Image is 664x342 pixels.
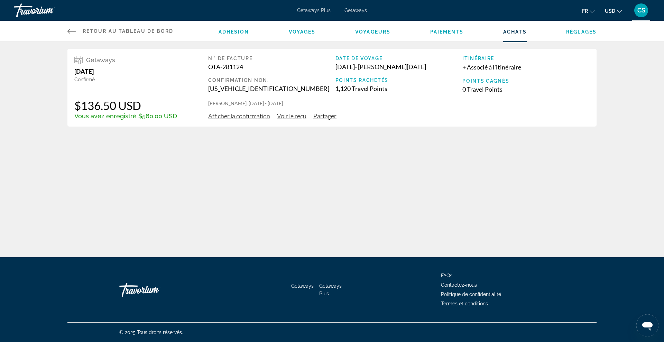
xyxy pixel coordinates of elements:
button: User Menu [632,3,650,18]
span: fr [582,8,588,14]
div: Points gagnés [462,78,590,84]
span: Getaways [86,56,115,64]
a: Getaways Plus [319,283,342,296]
button: Change currency [605,6,622,16]
a: Contactez-nous [441,282,477,288]
div: N ° de facture [208,56,335,61]
button: Change language [582,6,594,16]
span: CS [637,7,645,14]
a: Voyages [289,29,316,35]
a: Getaways [344,8,367,13]
div: Vous avez enregistré $560.00 USD [74,112,177,120]
div: Date de voyage [335,56,463,61]
a: Réglages [566,29,597,35]
span: © 2025 Tous droits réservés. [119,330,183,335]
span: Partager [313,112,336,120]
a: Achats [503,29,527,35]
button: + Associé à l'itinéraire [462,63,521,71]
span: Voir le reçu [277,112,306,120]
div: [DATE] - [PERSON_NAME][DATE] [335,63,463,71]
a: Getaways Plus [297,8,331,13]
a: Politique de confidentialité [441,292,501,297]
div: [US_VEHICLE_IDENTIFICATION_NUMBER] [208,85,335,92]
a: Paiements [430,29,464,35]
span: Retour au tableau de bord [83,28,174,34]
a: Retour au tableau de bord [67,21,174,41]
div: OTA-281124 [208,63,335,71]
a: Go Home [119,279,188,300]
a: Getaways [291,283,314,289]
iframe: Bouton de lancement de la fenêtre de messagerie [636,314,658,336]
div: Itinéraire [462,56,590,61]
div: Points rachetés [335,77,463,83]
div: Confirmé [74,77,177,82]
div: [DATE] [74,67,177,75]
a: Termes et conditions [441,301,488,306]
a: FAQs [441,273,452,278]
div: 1,120 Travel Points [335,85,463,92]
p: [PERSON_NAME], [DATE] - [DATE] [208,100,590,107]
div: $136.50 USD [74,99,177,112]
span: Afficher la confirmation [208,112,270,120]
div: 0 Travel Points [462,85,590,93]
a: Travorium [14,1,83,19]
div: Confirmation Non. [208,77,335,83]
a: Adhésion [219,29,249,35]
a: Voyageurs [355,29,390,35]
span: USD [605,8,615,14]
